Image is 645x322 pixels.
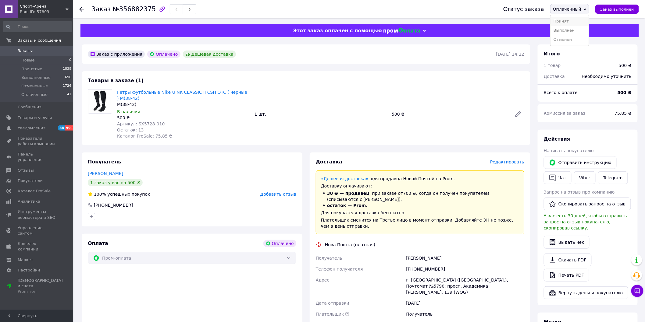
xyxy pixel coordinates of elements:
span: Отзывы [18,168,34,173]
div: Prom топ [18,289,63,294]
a: Viber [574,171,595,184]
span: Получатель [316,256,342,261]
span: Этот заказ оплачен с помощью [293,28,382,33]
span: Новые [21,58,35,63]
span: Кошелек компании [18,241,56,252]
span: 0 [69,58,71,63]
div: [PHONE_NUMBER] [405,264,526,275]
button: Скопировать запрос на отзыв [544,198,631,210]
div: Дешевая доставка [183,51,236,58]
span: [DEMOGRAPHIC_DATA] и счета [18,278,63,295]
div: успешных покупок [88,191,150,197]
a: [PERSON_NAME] [88,171,123,176]
span: Дата отправки [316,301,349,306]
li: Выполнен [551,26,589,35]
span: 38 [58,125,65,131]
div: Оплачено [147,51,180,58]
span: Маркет [18,257,33,263]
span: Действия [544,136,570,142]
span: Выполненные [21,75,51,80]
a: Telegram [598,171,628,184]
a: Редактировать [512,108,524,120]
span: 30 ₴ — продавец [327,191,369,196]
span: 1726 [63,83,71,89]
div: 1 заказ у вас на 500 ₴ [88,179,143,186]
span: Управление сайтом [18,225,56,236]
span: 100% [94,192,106,197]
span: Каталог ProSale: 75.85 ₴ [117,134,172,138]
div: [PHONE_NUMBER] [93,202,134,208]
li: , при заказе от 700 ₴ , когда он получен покупателем (списываются с [PERSON_NAME]); [321,190,519,202]
div: Необходимо уточнить [578,70,635,83]
button: Выдать чек [544,236,590,249]
span: Телефон получателя [316,267,363,271]
a: Печать PDF [544,269,589,282]
span: 41 [67,92,71,97]
button: Вернуть деньги покупателю [544,286,628,299]
span: Заказы [18,48,33,54]
span: Итого [544,51,560,57]
span: 1839 [63,66,71,72]
span: Показатели работы компании [18,136,56,147]
span: Плательщик [316,312,344,317]
div: Плательщик сменится на Третье лицо в момент отправки. Добавляйте ЭН не позже, чем в день отправки. [321,217,519,229]
button: Отправить инструкцию [544,156,617,169]
span: Отмененные [21,83,48,89]
button: Заказ выполнен [595,5,639,14]
div: 500 ₴ [117,115,250,121]
div: Статус заказа [503,6,544,12]
img: evopay logo [383,28,420,34]
span: Оплата [88,240,108,246]
li: Принят [551,17,589,26]
span: 1 товар [544,63,561,68]
span: №356882375 [112,5,156,13]
span: Настройки [18,268,40,273]
span: Принятые [21,66,42,72]
div: M(38-42) [117,101,250,107]
span: 696 [65,75,71,80]
div: 500 ₴ [619,62,632,68]
b: 500 ₴ [618,90,632,95]
div: [PERSON_NAME] [405,253,526,264]
div: Ваш ID: 57803 [20,9,73,15]
span: Комиссия за заказ [544,111,586,116]
div: Нова Пошта (платная) [323,242,377,248]
span: Инструменты вебмастера и SEO [18,209,56,220]
span: Панель управления [18,152,56,163]
span: Спорт-Арена [20,4,66,9]
button: Чат с покупателем [631,285,643,297]
a: Скачать PDF [544,254,592,266]
span: 75.85 ₴ [615,111,632,116]
span: Уведомления [18,125,45,131]
span: Добавить отзыв [260,192,296,197]
a: Гетры футбольные Nike U NK CLASSIC II CSH OTC ( черные ) M(38-42) [117,90,247,101]
span: Оплаченные [21,92,48,97]
div: Вернуться назад [79,6,84,12]
div: Заказ с приложения [88,51,145,58]
span: Остаток: 13 [117,128,144,132]
span: Сообщения [18,104,41,110]
span: Заказы и сообщения [18,38,61,43]
span: Редактировать [490,159,524,164]
div: Для покупателя доставка бесплатно. [321,210,519,216]
span: Написать покупателю [544,148,594,153]
span: Запрос на отзыв про компанию [544,190,615,194]
img: Гетры футбольные Nike U NK CLASSIC II CSH OTC ( черные ) M(38-42) [88,89,112,113]
span: В наличии [117,109,140,114]
span: Товары и услуги [18,115,52,121]
span: Артикул: SX5728-010 [117,121,165,126]
span: Заказ [91,5,111,13]
span: У вас есть 30 дней, чтобы отправить запрос на отзыв покупателю, скопировав ссылку. [544,213,627,230]
button: Чат [544,171,572,184]
span: Товары в заказе (1) [88,78,144,83]
a: «Дешевая доставка» [321,176,369,181]
div: 1 шт. [252,110,390,118]
span: Заказ выполнен [600,7,634,12]
div: г. [GEOGRAPHIC_DATA] ([GEOGRAPHIC_DATA].), Почтомат №5790: просп. Академика [PERSON_NAME], 139 (WOG) [405,275,526,298]
time: [DATE] 14:22 [496,52,524,57]
div: 500 ₴ [389,110,510,118]
span: 99+ [65,125,75,131]
span: Доставка [544,74,565,79]
span: Доставка [316,159,342,165]
li: Отменен [551,35,589,44]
